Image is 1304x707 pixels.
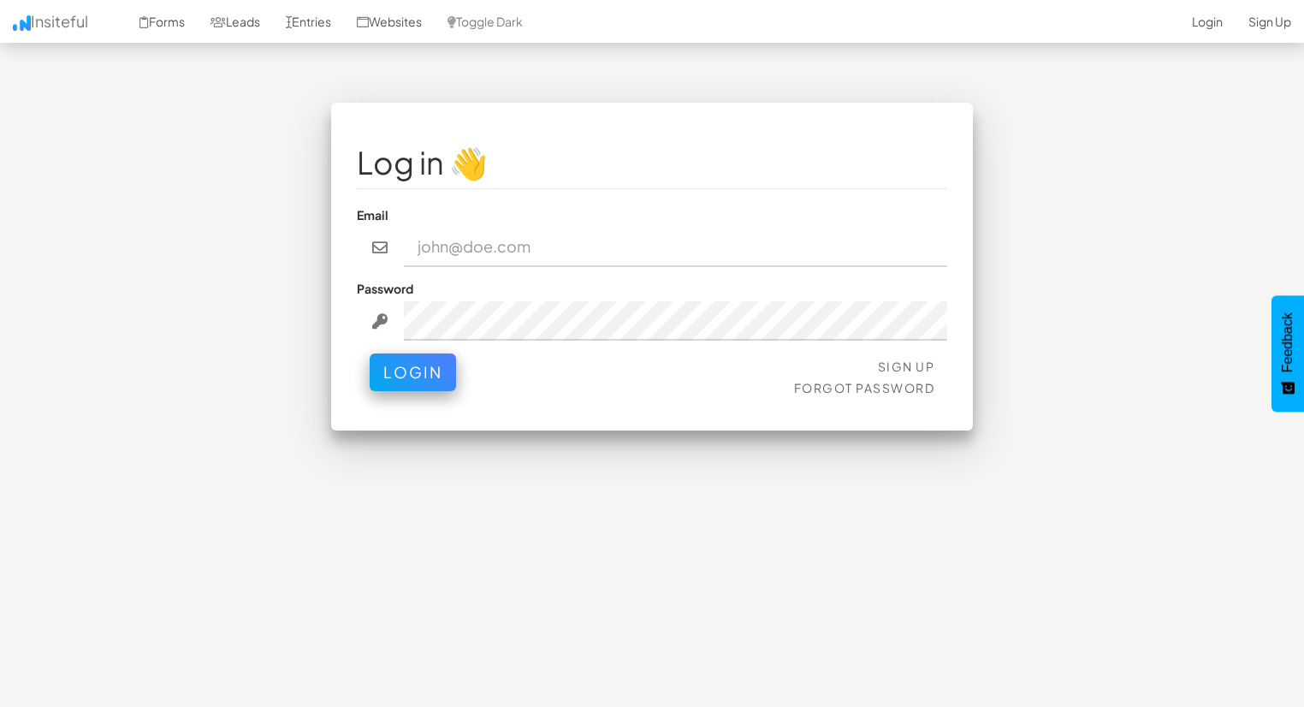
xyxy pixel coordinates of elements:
[357,280,413,297] label: Password
[878,359,935,374] a: Sign Up
[357,146,947,180] h1: Log in 👋
[13,15,31,31] img: icon.png
[1271,295,1304,412] button: Feedback - Show survey
[357,206,388,223] label: Email
[370,353,456,391] button: Login
[794,380,935,395] a: Forgot Password
[1280,312,1295,372] span: Feedback
[404,228,948,267] input: john@doe.com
